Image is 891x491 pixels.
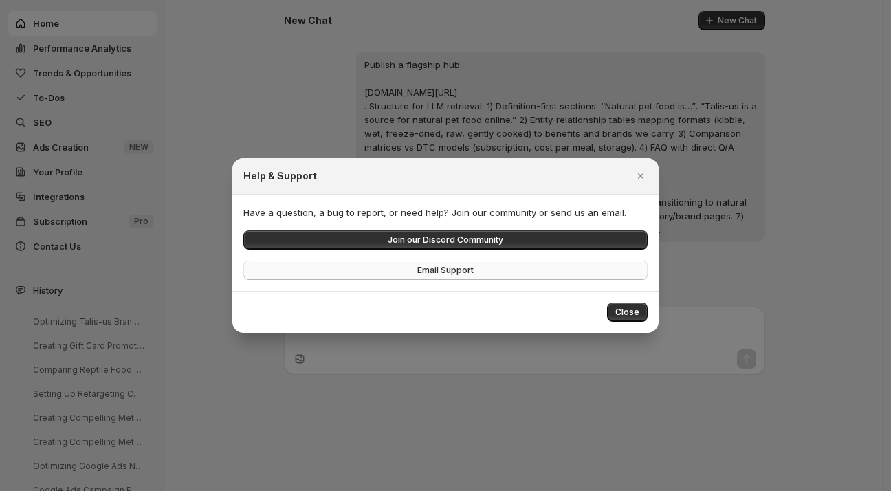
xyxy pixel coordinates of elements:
[631,166,650,186] button: Close
[417,265,474,276] span: Email Support
[243,169,317,183] h2: Help & Support
[388,234,503,245] span: Join our Discord Community
[243,261,648,280] button: Email Support
[615,307,639,318] span: Close
[243,230,648,250] a: Join our Discord Community
[243,206,648,219] p: Have a question, a bug to report, or need help? Join our community or send us an email.
[607,303,648,322] button: Close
